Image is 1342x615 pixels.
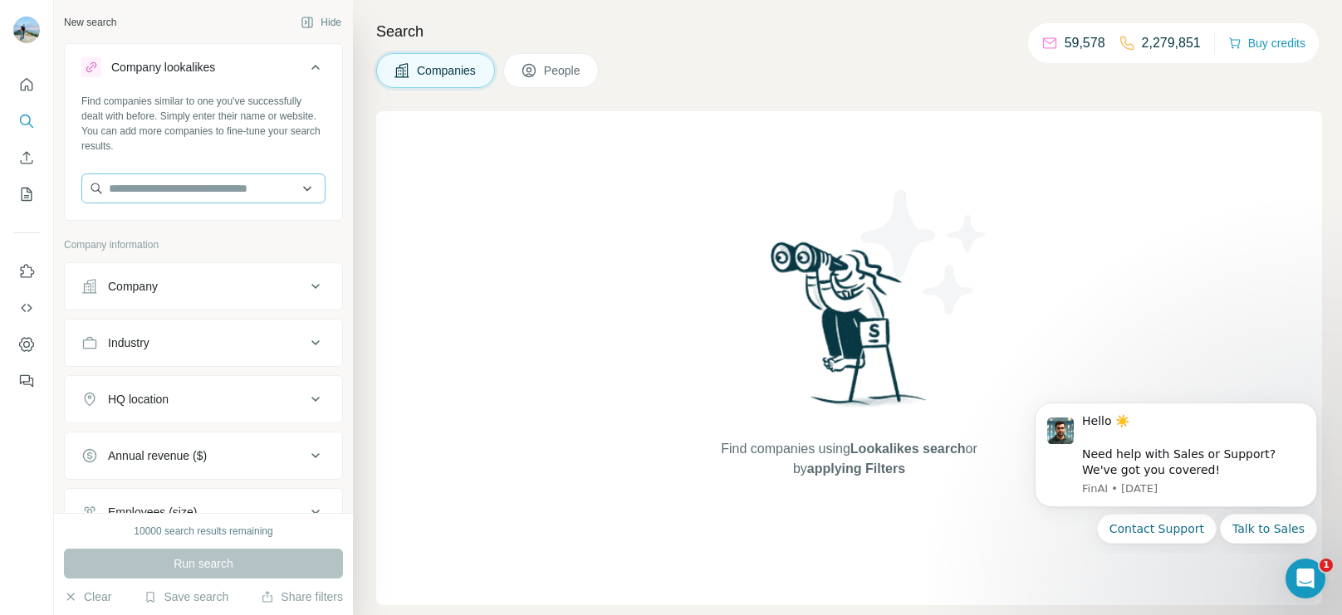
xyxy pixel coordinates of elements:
p: Company information [64,237,343,252]
div: Company [108,278,158,295]
div: New search [64,15,116,30]
button: Dashboard [13,329,40,359]
div: HQ location [108,391,169,408]
span: 1 [1320,559,1333,572]
iframe: Intercom live chat [1286,559,1325,598]
button: Buy credits [1228,32,1305,55]
button: Clear [64,588,111,605]
div: Industry [108,334,149,351]
button: Industry [65,323,342,363]
div: Employees (size) [108,504,197,520]
span: applying Filters [807,461,905,476]
button: Company lookalikes [65,47,342,94]
img: Surfe Illustration - Stars [850,178,999,327]
p: 2,279,851 [1142,33,1201,53]
button: Use Surfe API [13,293,40,323]
button: HQ location [65,379,342,419]
div: 10000 search results remaining [134,524,272,539]
span: Lookalikes search [850,442,966,456]
button: Annual revenue ($) [65,436,342,476]
span: Find companies using or by [716,439,982,479]
button: Save search [144,588,228,605]
div: Annual revenue ($) [108,447,207,464]
button: Feedback [13,366,40,396]
div: Company lookalikes [111,59,215,76]
span: Companies [417,62,478,79]
p: 59,578 [1065,33,1105,53]
button: Search [13,106,40,136]
button: My lists [13,179,40,209]
div: Find companies similar to one you've successfully dealt with before. Simply enter their name or w... [81,94,326,154]
button: Enrich CSV [13,143,40,173]
button: Quick start [13,70,40,100]
span: People [544,62,582,79]
iframe: Intercom notifications message [1010,388,1342,554]
h4: Search [376,20,1322,43]
button: Company [65,266,342,306]
img: Avatar [13,17,40,43]
button: Share filters [261,588,343,605]
img: Surfe Illustration - Woman searching with binoculars [763,237,936,422]
button: Hide [289,10,353,35]
button: Use Surfe on LinkedIn [13,256,40,286]
button: Employees (size) [65,492,342,532]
